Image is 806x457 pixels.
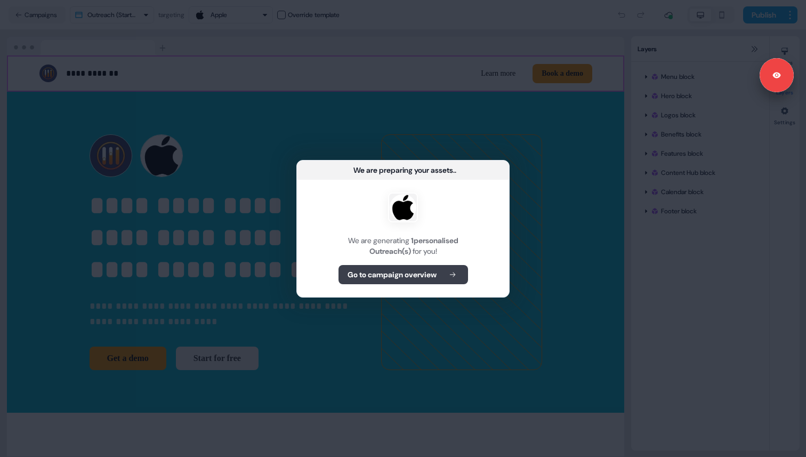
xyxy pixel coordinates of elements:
[353,165,453,175] div: We are preparing your assets
[348,269,437,280] b: Go to campaign overview
[338,265,468,284] button: Go to campaign overview
[369,236,458,256] b: 1 personalised Outreach(s)
[310,235,496,256] div: We are generating for you!
[453,165,456,175] div: ...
